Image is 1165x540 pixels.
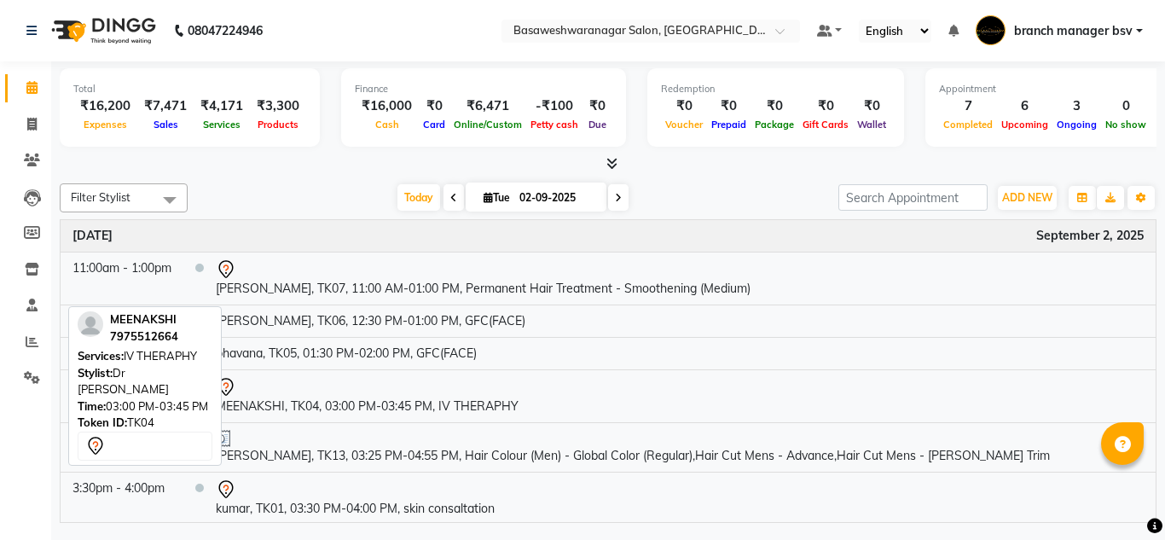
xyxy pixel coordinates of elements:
span: Prepaid [707,119,751,131]
td: bhavana, TK05, 01:30 PM-02:00 PM, GFC(FACE) [204,337,1156,369]
div: 03:00 PM-03:45 PM [78,398,212,415]
div: -₹100 [526,96,582,116]
span: Upcoming [997,119,1052,131]
td: 3:00pm - 3:45pm [61,369,183,422]
span: Voucher [661,119,707,131]
td: 1:30pm - 2:00pm [61,337,183,369]
div: ₹0 [707,96,751,116]
div: 6 [997,96,1052,116]
a: September 2, 2025 [72,227,113,245]
button: ADD NEW [998,186,1057,210]
div: TK04 [78,415,212,432]
img: profile [78,311,103,337]
div: 7975512664 [110,328,178,345]
img: branch manager bsv [976,15,1006,45]
div: Redemption [661,82,890,96]
input: Search Appointment [838,184,988,211]
td: 3:25pm - 4:55pm [61,422,183,472]
span: Token ID: [78,415,127,429]
td: kumar, TK01, 03:30 PM-04:00 PM, skin consaltation [204,472,1156,525]
td: 12:30pm - 1:00pm [61,305,183,337]
span: Completed [939,119,997,131]
span: Tue [479,191,514,204]
td: [PERSON_NAME], TK13, 03:25 PM-04:55 PM, Hair Colour (Men) - Global Color (Regular),Hair Cut Mens ... [204,422,1156,472]
span: IV THERAPHY [124,349,197,363]
div: ₹0 [661,96,707,116]
span: ADD NEW [1002,191,1052,204]
span: Gift Cards [798,119,853,131]
td: 3:30pm - 4:00pm [61,472,183,525]
span: Due [584,119,611,131]
span: Services: [78,349,124,363]
div: 7 [939,96,997,116]
span: Sales [149,119,183,131]
td: MEENAKSHI, TK04, 03:00 PM-03:45 PM, IV THERAPHY [204,369,1156,422]
div: 3 [1052,96,1101,116]
div: 0 [1101,96,1151,116]
span: Online/Custom [449,119,526,131]
span: Ongoing [1052,119,1101,131]
span: Package [751,119,798,131]
div: ₹0 [582,96,612,116]
span: Card [419,119,449,131]
span: Petty cash [526,119,582,131]
span: Filter Stylist [71,190,130,204]
div: ₹0 [751,96,798,116]
th: September 2, 2025 [61,220,1156,253]
div: ₹7,471 [137,96,194,116]
td: 11:00am - 1:00pm [61,252,183,305]
img: logo [43,7,160,55]
span: No show [1101,119,1151,131]
div: ₹0 [798,96,853,116]
span: Time: [78,399,106,413]
span: Today [397,184,440,211]
span: Products [253,119,303,131]
b: 08047224946 [188,7,263,55]
div: ₹3,300 [250,96,306,116]
a: September 2, 2025 [1036,227,1144,245]
td: [PERSON_NAME], TK06, 12:30 PM-01:00 PM, GFC(FACE) [204,305,1156,337]
div: Finance [355,82,612,96]
span: Services [199,119,245,131]
div: Total [73,82,306,96]
span: Wallet [853,119,890,131]
div: ₹16,200 [73,96,137,116]
span: branch manager bsv [1014,22,1133,40]
div: Dr [PERSON_NAME] [78,365,212,398]
input: 2025-09-02 [514,185,600,211]
div: ₹6,471 [449,96,526,116]
td: [PERSON_NAME], TK07, 11:00 AM-01:00 PM, Permanent Hair Treatment - Smoothening (Medium) [204,252,1156,305]
iframe: chat widget [1093,472,1148,523]
span: Stylist: [78,366,113,380]
div: ₹0 [853,96,890,116]
span: MEENAKSHI [110,312,177,326]
span: Cash [371,119,403,131]
div: ₹16,000 [355,96,419,116]
div: Appointment [939,82,1151,96]
div: ₹4,171 [194,96,250,116]
div: ₹0 [419,96,449,116]
span: Expenses [79,119,131,131]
